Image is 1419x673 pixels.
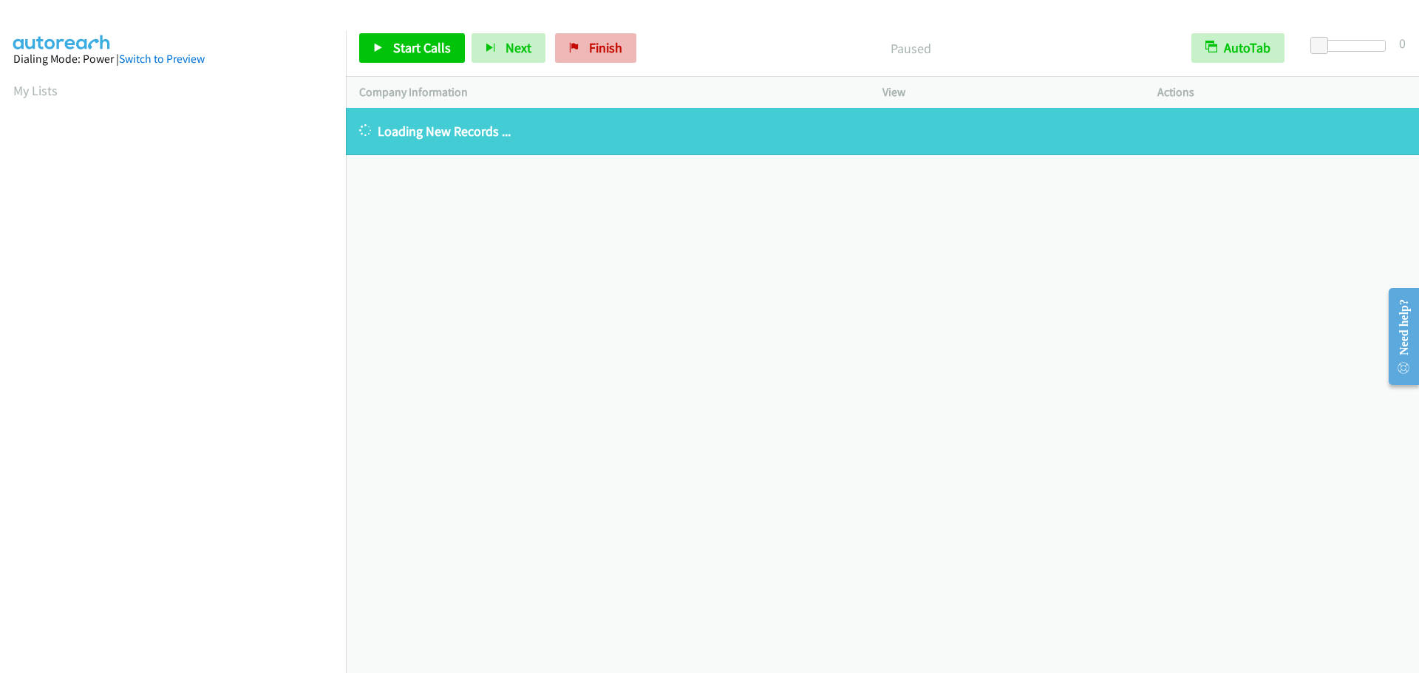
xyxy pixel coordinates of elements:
[119,52,205,66] a: Switch to Preview
[656,38,1165,58] p: Paused
[393,39,451,56] span: Start Calls
[1399,33,1406,53] div: 0
[506,39,531,56] span: Next
[359,121,1406,141] p: Loading New Records ...
[472,33,545,63] button: Next
[13,50,333,68] div: Dialing Mode: Power |
[1157,83,1406,101] p: Actions
[882,83,1131,101] p: View
[1376,278,1419,395] iframe: Resource Center
[1191,33,1284,63] button: AutoTab
[359,83,856,101] p: Company Information
[359,33,465,63] a: Start Calls
[13,82,58,99] a: My Lists
[589,39,622,56] span: Finish
[1318,40,1386,52] div: Delay between calls (in seconds)
[555,33,636,63] a: Finish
